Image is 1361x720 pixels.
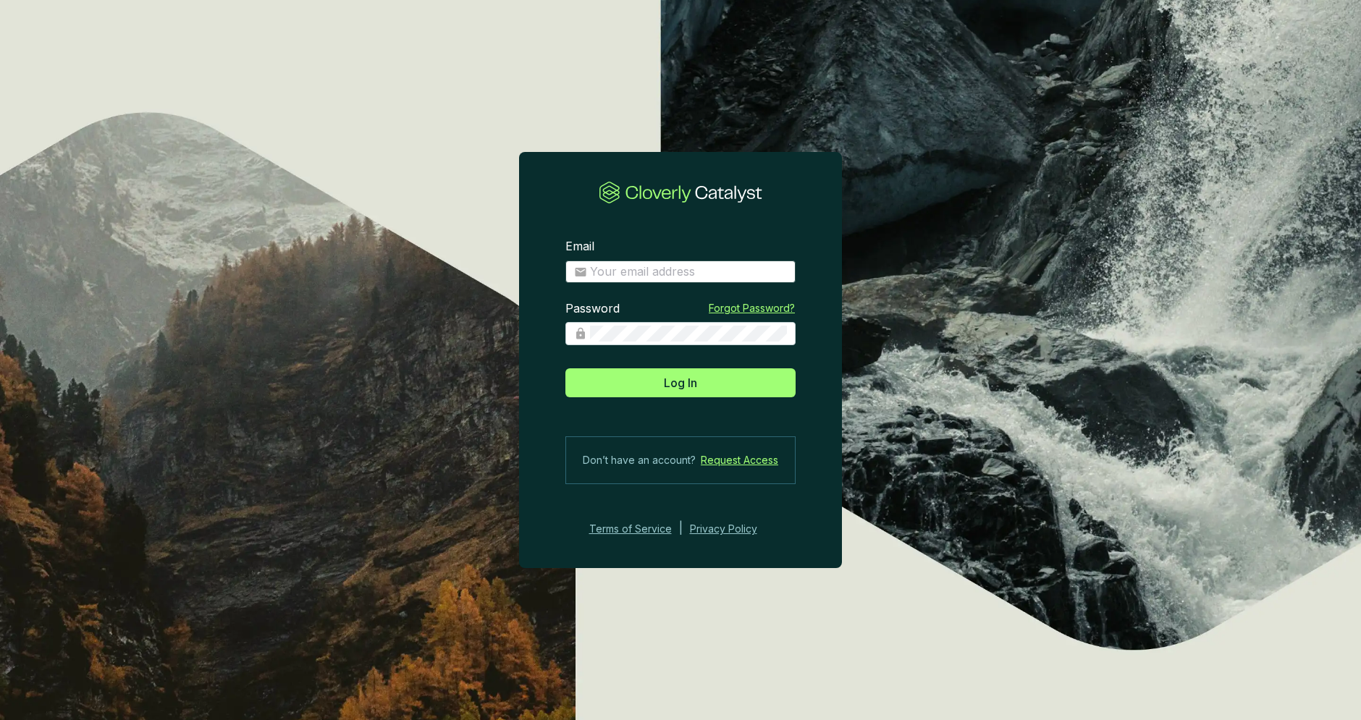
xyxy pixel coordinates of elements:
[709,301,795,315] a: Forgot Password?
[590,326,787,342] input: Password
[585,520,672,538] a: Terms of Service
[690,520,777,538] a: Privacy Policy
[565,368,796,397] button: Log In
[679,520,683,538] div: |
[583,452,696,469] span: Don’t have an account?
[701,452,778,469] a: Request Access
[664,374,697,391] span: Log In
[590,264,787,280] input: Email
[565,301,620,317] label: Password
[565,239,594,255] label: Email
